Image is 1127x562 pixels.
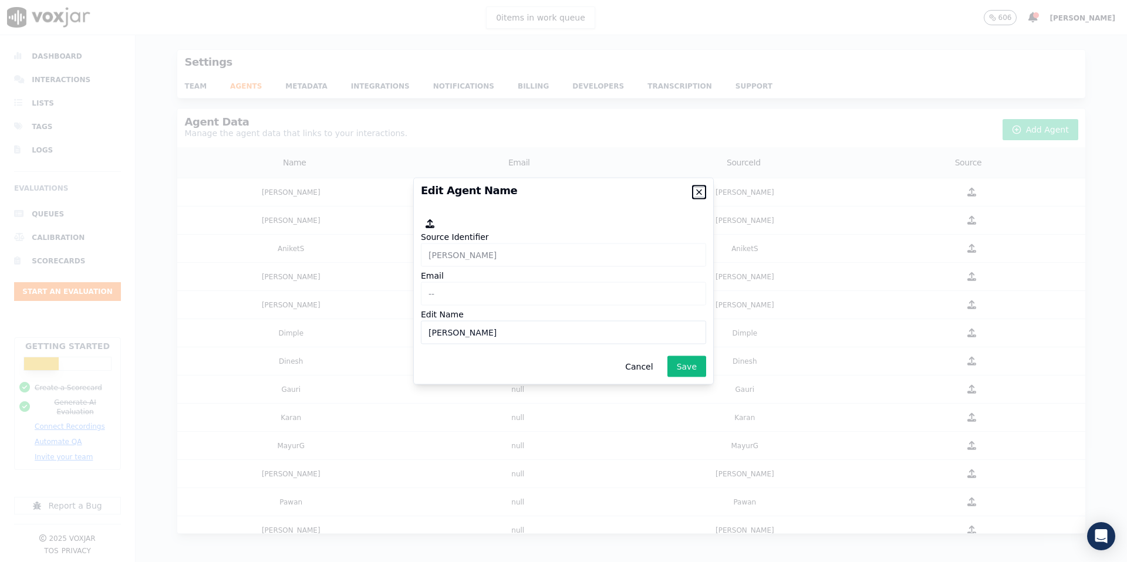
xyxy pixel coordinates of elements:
label: Email [421,272,444,280]
label: Source Identifier [421,233,489,241]
label: Edit Name [421,310,464,319]
button: Cancel [616,356,662,377]
h2: Edit Agent Name [421,185,706,196]
div: Open Intercom Messenger [1087,522,1115,550]
button: Save [667,356,706,377]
